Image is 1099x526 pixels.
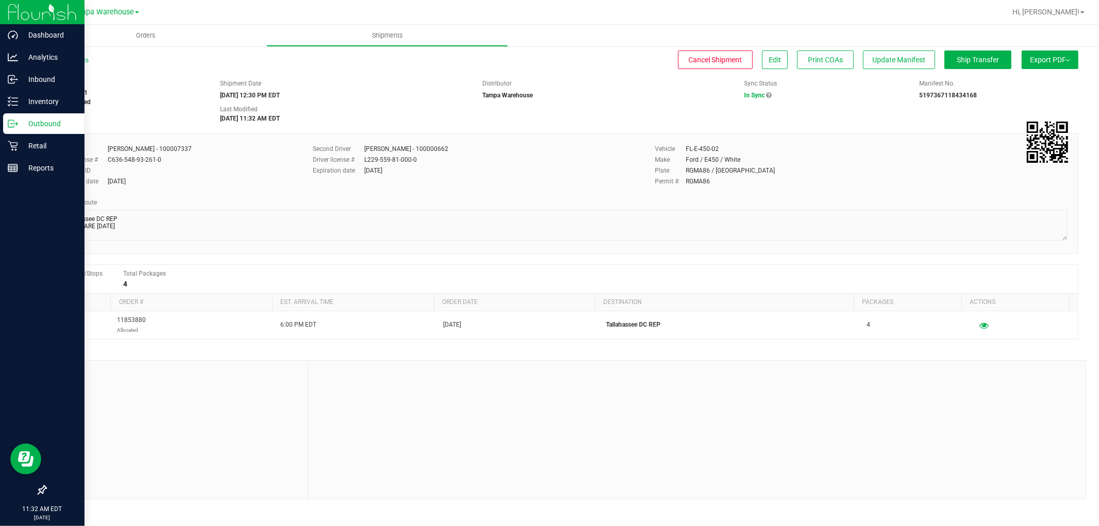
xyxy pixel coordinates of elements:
[5,514,80,521] p: [DATE]
[8,141,18,151] inline-svg: Retail
[8,74,18,84] inline-svg: Inbound
[220,79,261,88] label: Shipment Date
[45,79,205,88] span: Shipment #
[8,118,18,129] inline-svg: Outbound
[123,280,127,288] strong: 4
[364,166,382,175] div: [DATE]
[919,79,955,88] label: Manifest No.
[117,325,146,335] p: Allocated
[108,177,126,186] div: [DATE]
[686,177,711,186] div: RGMA86
[1022,50,1078,69] button: Export PDF
[961,294,1069,311] th: Actions
[358,31,417,40] span: Shipments
[678,50,753,69] button: Cancel Shipment
[8,52,18,62] inline-svg: Analytics
[944,50,1011,69] button: Ship Transfer
[220,105,258,114] label: Last Modified
[606,320,854,330] p: Tallahassee DC REP
[1012,8,1079,16] span: Hi, [PERSON_NAME]!
[266,25,508,46] a: Shipments
[854,294,961,311] th: Packages
[745,92,765,99] span: In Sync
[108,155,161,164] div: C636-548-93-261-0
[280,320,316,330] span: 6:00 PM EDT
[873,56,926,64] span: Update Manifest
[54,368,300,381] span: Notes
[957,56,999,64] span: Ship Transfer
[655,144,686,154] label: Vehicle
[313,155,364,164] label: Driver license #
[108,144,192,154] div: [PERSON_NAME] - 100007337
[25,25,266,46] a: Orders
[122,31,170,40] span: Orders
[313,144,364,154] label: Second Driver
[364,144,448,154] div: [PERSON_NAME] - 100000662
[10,444,41,474] iframe: Resource center
[18,140,80,152] p: Retail
[745,79,777,88] label: Sync Status
[18,73,80,86] p: Inbound
[808,56,843,64] span: Print COAs
[1030,56,1070,64] span: Export PDF
[8,96,18,107] inline-svg: Inventory
[8,30,18,40] inline-svg: Dashboard
[18,162,80,174] p: Reports
[655,155,686,164] label: Make
[655,166,686,175] label: Plate
[123,270,166,277] span: Total Packages
[689,56,742,64] span: Cancel Shipment
[769,56,781,64] span: Edit
[5,504,80,514] p: 11:32 AM EDT
[1027,122,1068,163] qrcode: 20250827-011
[867,320,870,330] span: 4
[110,294,272,311] th: Order #
[434,294,596,311] th: Order date
[364,155,417,164] div: L229-559-81-000-0
[18,117,80,130] p: Outbound
[18,29,80,41] p: Dashboard
[919,92,977,99] strong: 5197367118434168
[313,166,364,175] label: Expiration date
[686,155,741,164] div: Ford / E450 / White
[8,163,18,173] inline-svg: Reports
[797,50,854,69] button: Print COAs
[863,50,935,69] button: Update Manifest
[482,92,533,99] strong: Tampa Warehouse
[762,50,788,69] button: Edit
[272,294,434,311] th: Est. arrival time
[71,8,134,16] span: Tampa Warehouse
[18,51,80,63] p: Analytics
[655,177,686,186] label: Permit #
[18,95,80,108] p: Inventory
[220,92,280,99] strong: [DATE] 12:30 PM EDT
[117,315,146,335] span: 11853880
[686,166,775,175] div: RGMA86 / [GEOGRAPHIC_DATA]
[1027,122,1068,163] img: Scan me!
[686,144,719,154] div: FL-E-450-02
[443,320,461,330] span: [DATE]
[595,294,854,311] th: Destination
[220,115,280,122] strong: [DATE] 11:32 AM EDT
[482,79,512,88] label: Distributor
